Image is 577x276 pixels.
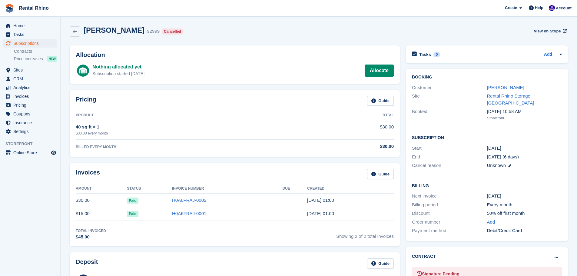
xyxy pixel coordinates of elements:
[412,145,487,152] div: Start
[3,22,57,30] a: menu
[336,228,394,241] span: Showing 2 of 2 total invoices
[412,108,487,121] div: Booked
[76,194,127,207] td: $30.00
[412,219,487,226] div: Order number
[14,55,57,62] a: Price increases NEW
[3,83,57,92] a: menu
[487,108,562,115] div: [DATE] 10:58 AM
[47,56,57,62] div: NEW
[412,253,436,260] h2: Contract
[13,101,50,109] span: Pricing
[50,149,57,156] a: Preview store
[76,258,98,268] h2: Deposit
[556,5,572,11] span: Account
[13,118,50,127] span: Insurance
[3,30,57,39] a: menu
[313,120,394,139] td: $30.00
[412,75,562,80] h2: Booking
[487,219,495,226] a: Add
[13,22,50,30] span: Home
[307,211,334,216] time: 2025-06-28 05:00:17 UTC
[13,83,50,92] span: Analytics
[76,184,127,194] th: Amount
[367,96,394,106] a: Guide
[3,92,57,101] a: menu
[505,5,517,11] span: Create
[487,85,524,90] a: [PERSON_NAME]
[487,193,562,200] div: [DATE]
[76,124,313,131] div: 40 sq ft × 1
[76,111,313,120] th: Product
[487,227,562,234] div: Debit/Credit Card
[172,211,206,216] a: H0A6FRAJ-0001
[412,227,487,234] div: Payment method
[84,26,144,34] h2: [PERSON_NAME]
[147,28,160,35] div: 92999
[365,65,394,77] a: Allocate
[13,66,50,74] span: Sites
[13,127,50,136] span: Settings
[172,184,283,194] th: Invoice Number
[92,63,144,71] div: Nothing allocated yet
[487,201,562,208] div: Every month
[433,52,440,57] div: 0
[367,258,394,268] a: Guide
[535,5,543,11] span: Help
[412,162,487,169] div: Cancel reason
[162,28,183,35] div: Cancelled
[412,84,487,91] div: Customer
[412,154,487,161] div: End
[76,169,100,179] h2: Invoices
[127,211,138,217] span: Paid
[487,154,519,159] span: [DATE] (6 days)
[76,207,127,221] td: $15.00
[92,71,144,77] div: Subscription started [DATE]
[412,134,562,140] h2: Subscription
[487,163,506,168] span: Unknown
[127,184,172,194] th: Status
[412,182,562,188] h2: Billing
[3,66,57,74] a: menu
[487,93,534,105] a: Rental Rhino Storage [GEOGRAPHIC_DATA]
[307,198,334,203] time: 2025-07-28 05:00:10 UTC
[313,143,394,150] div: $30.00
[549,5,555,11] img: Ari Kolas
[313,111,394,120] th: Total
[412,201,487,208] div: Billing period
[76,144,313,150] div: BILLED EVERY MONTH
[13,30,50,39] span: Tasks
[13,148,50,157] span: Online Store
[283,184,307,194] th: Due
[127,198,138,204] span: Paid
[487,145,501,152] time: 2025-06-28 05:00:00 UTC
[76,234,106,241] div: $45.00
[3,101,57,109] a: menu
[5,4,14,13] img: stora-icon-8386f47178a22dfd0bd8f6a31ec36ba5ce8667c1dd55bd0f319d3a0aa187defe.svg
[534,28,561,34] span: View on Stripe
[76,131,313,136] div: $30.00 every month
[76,96,96,106] h2: Pricing
[13,39,50,48] span: Subscriptions
[172,198,206,203] a: H0A6FRAJ-0002
[16,3,51,13] a: Rental Rhino
[3,118,57,127] a: menu
[76,52,394,58] h2: Allocation
[487,115,562,121] div: Storefront
[13,75,50,83] span: CRM
[412,210,487,217] div: Discount
[419,52,431,57] h2: Tasks
[13,110,50,118] span: Coupons
[531,26,568,36] a: View on Stripe
[14,48,57,54] a: Contracts
[76,228,106,234] div: Total Invoiced
[14,56,43,62] span: Price increases
[3,148,57,157] a: menu
[307,184,394,194] th: Created
[367,169,394,179] a: Guide
[544,51,552,58] a: Add
[412,93,487,106] div: Site
[3,39,57,48] a: menu
[487,210,562,217] div: 50% off first month
[5,141,60,147] span: Storefront
[13,92,50,101] span: Invoices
